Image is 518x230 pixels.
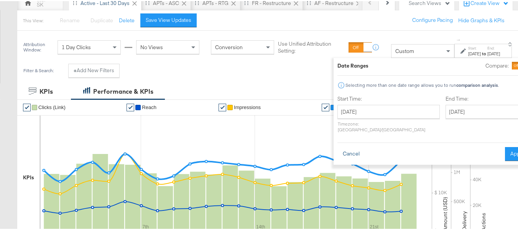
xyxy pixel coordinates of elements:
button: +Add New Filters [68,63,120,76]
span: ↑ [455,38,462,40]
div: Filter & Search: [23,67,54,72]
div: This View: [23,17,43,23]
label: Start Time: [337,94,440,101]
a: ✔ [322,103,329,110]
span: Duplicate [90,16,113,23]
div: [DATE] [468,50,481,56]
span: Clicks (Link) [38,103,66,109]
strong: + [74,66,77,73]
button: Save View Updates [140,12,197,26]
div: Attribution Window: [23,41,54,51]
p: Timezone: [GEOGRAPHIC_DATA]/[GEOGRAPHIC_DATA] [337,120,440,131]
a: ✔ [219,103,226,110]
text: Amount (USD) [442,196,449,230]
div: Save View Updates [146,15,191,23]
div: KPIs [23,173,34,180]
label: Compare: [485,61,509,68]
button: Hide Graphs & KPIs [458,16,505,23]
span: Impressions [234,103,261,109]
span: 1 Day Clicks [62,43,91,50]
span: Custom [395,46,414,53]
span: Reach [142,103,156,109]
div: Selecting more than one date range allows you to run . [345,81,499,87]
div: [DATE] [487,50,500,56]
span: Conversion [215,43,243,50]
button: Configure Pacing [407,12,458,26]
label: Use Unified Attribution Setting: [278,39,345,53]
a: ✔ [127,103,134,110]
strong: to [481,50,487,55]
div: Performance & KPIs [93,86,153,95]
text: Actions [480,212,487,230]
span: Rename [60,16,80,23]
a: ✔ [23,103,31,110]
div: Date Ranges [337,61,368,68]
div: KPIs [39,86,53,95]
button: Cancel [337,146,365,160]
text: Delivery [461,210,468,230]
button: Delete [119,16,135,23]
label: Start: [468,45,481,50]
strong: comparison analysis [456,81,498,87]
span: No Views [140,43,163,50]
label: End: [487,45,500,50]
